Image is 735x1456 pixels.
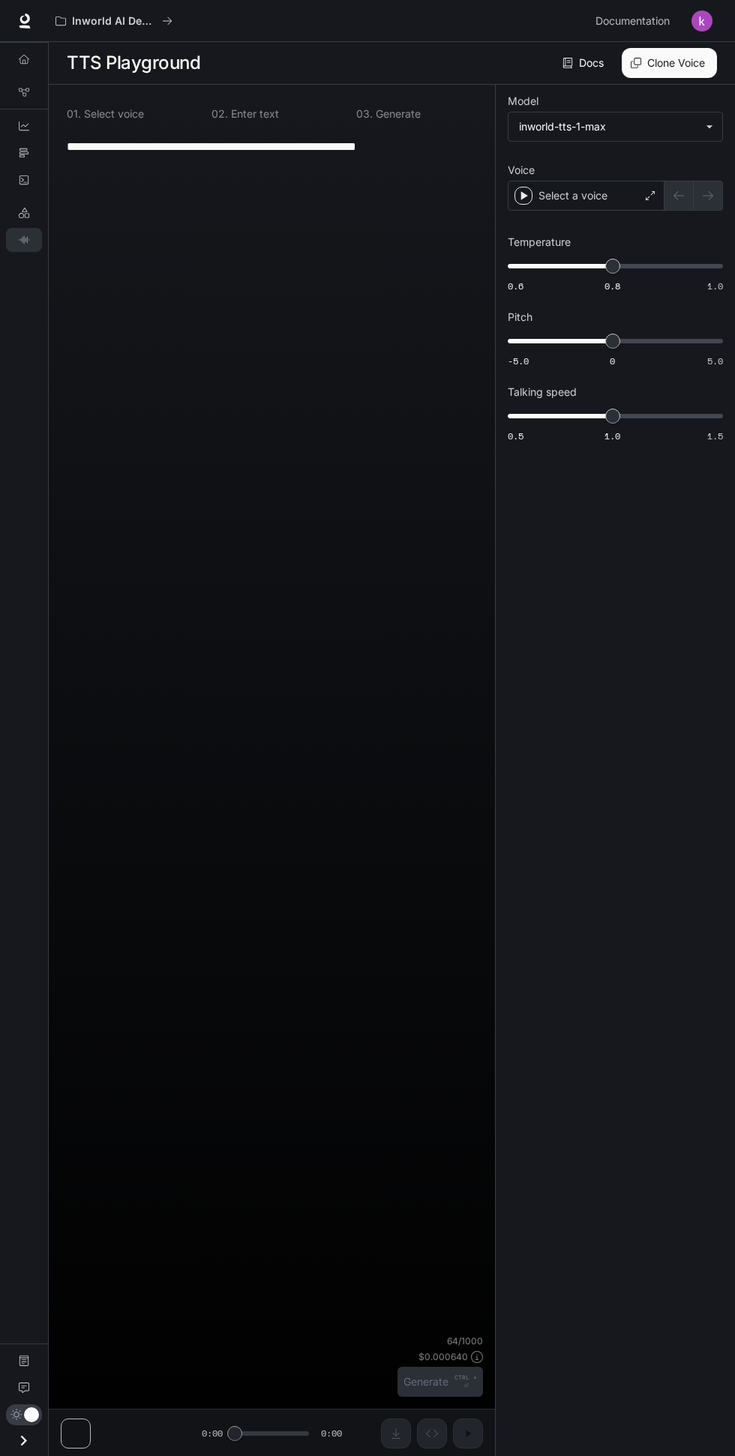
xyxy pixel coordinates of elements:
a: Documentation [6,1349,42,1373]
span: 1.0 [707,280,723,292]
a: Docs [559,48,610,78]
span: -5.0 [508,355,529,367]
a: Logs [6,168,42,192]
span: 0.8 [604,280,620,292]
span: Dark mode toggle [24,1406,39,1422]
span: 1.5 [707,430,723,442]
p: 0 2 . [211,109,228,119]
span: 0.5 [508,430,523,442]
p: Pitch [508,312,532,322]
button: Open drawer [7,1425,40,1456]
p: Enter text [228,109,279,119]
div: inworld-tts-1-max [508,112,722,141]
p: Select a voice [538,188,607,203]
p: 0 1 . [67,109,81,119]
img: User avatar [691,10,712,31]
p: 64 / 1000 [447,1335,483,1347]
a: Dashboards [6,114,42,138]
p: $ 0.000640 [418,1350,468,1363]
p: Inworld AI Demos [72,15,156,28]
span: Documentation [595,12,670,31]
p: Select voice [81,109,144,119]
button: All workspaces [49,6,179,36]
p: 0 3 . [356,109,373,119]
span: 1.0 [604,430,620,442]
h1: TTS Playground [67,48,200,78]
p: Talking speed [508,387,577,397]
p: Model [508,96,538,106]
span: 0.6 [508,280,523,292]
a: LLM Playground [6,201,42,225]
a: Feedback [6,1376,42,1400]
a: Overview [6,47,42,71]
span: 5.0 [707,355,723,367]
button: User avatar [687,6,717,36]
p: Temperature [508,237,571,247]
span: 0 [610,355,615,367]
a: Traces [6,141,42,165]
button: Clone Voice [622,48,717,78]
a: Documentation [589,6,681,36]
a: Graph Registry [6,80,42,104]
div: inworld-tts-1-max [519,119,698,134]
p: Generate [373,109,421,119]
a: TTS Playground [6,228,42,252]
p: Voice [508,165,535,175]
